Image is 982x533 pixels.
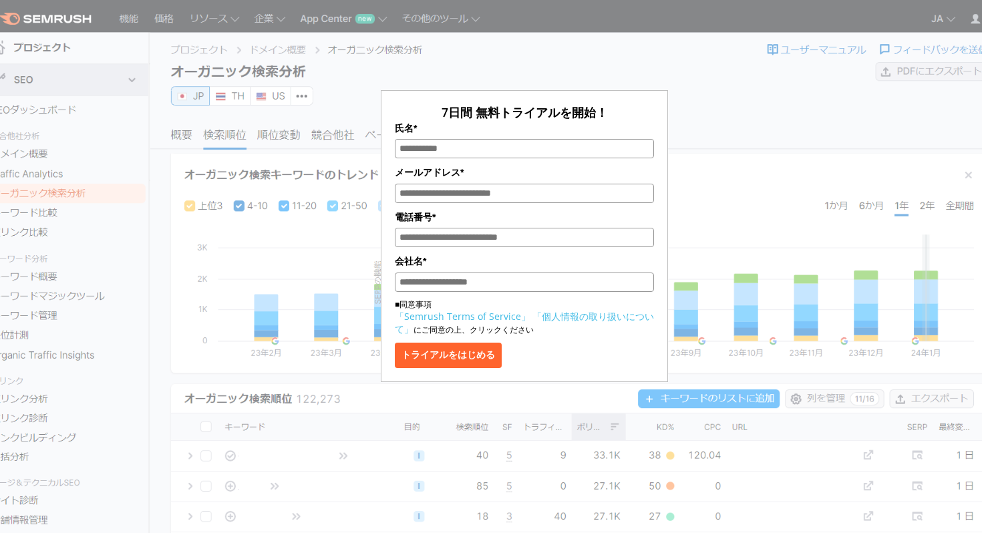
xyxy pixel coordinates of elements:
a: 「Semrush Terms of Service」 [395,310,530,323]
p: ■同意事項 にご同意の上、クリックください [395,299,654,336]
label: メールアドレス* [395,165,654,180]
label: 電話番号* [395,210,654,224]
a: 「個人情報の取り扱いについて」 [395,310,654,335]
span: 7日間 無料トライアルを開始！ [442,104,608,120]
button: トライアルをはじめる [395,343,502,368]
